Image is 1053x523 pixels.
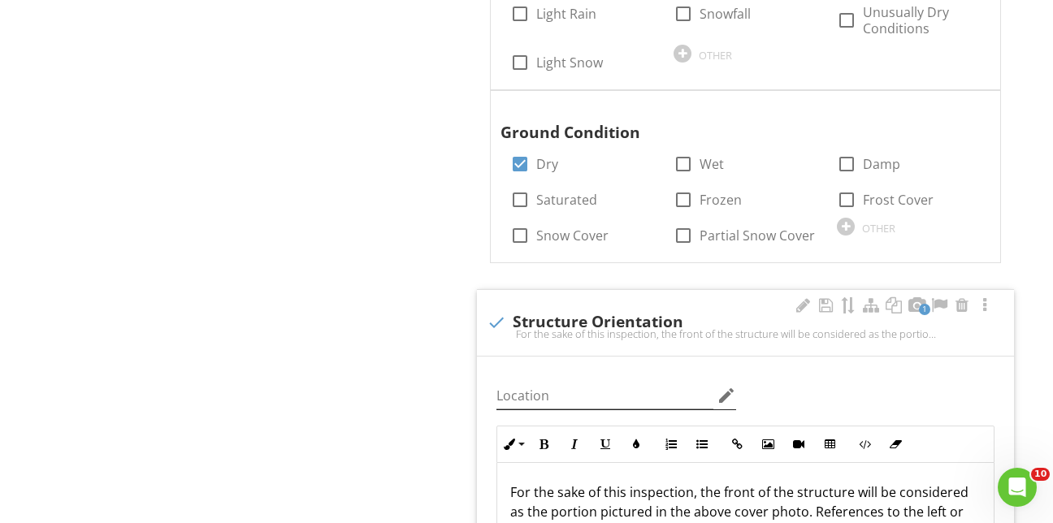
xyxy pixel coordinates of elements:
label: Snow Cover [536,227,609,244]
label: Partial Snow Cover [700,227,815,244]
span: 10 [1031,468,1050,481]
button: Insert Link (Ctrl+K) [721,429,752,460]
button: Inline Style [497,429,528,460]
span: 1 [919,304,930,315]
button: Insert Table [814,429,845,460]
button: Underline (Ctrl+U) [590,429,621,460]
div: Ground Condition [500,97,966,145]
label: Light Rain [536,6,596,22]
label: Damp [863,156,900,172]
div: For the sake of this inspection, the front of the structure will be considered as the portion pic... [487,327,1004,340]
label: Dry [536,156,558,172]
input: Location [496,383,713,409]
button: Colors [621,429,652,460]
button: Italic (Ctrl+I) [559,429,590,460]
button: Clear Formatting [880,429,911,460]
label: Saturated [536,192,597,208]
button: Insert Image (Ctrl+P) [752,429,783,460]
button: Insert Video [783,429,814,460]
button: Unordered List [687,429,717,460]
label: Frost Cover [863,192,934,208]
button: Code View [849,429,880,460]
label: Light Snow [536,54,603,71]
label: Wet [700,156,724,172]
div: OTHER [699,49,732,62]
i: edit [717,386,736,405]
iframe: Intercom live chat [998,468,1037,507]
button: Bold (Ctrl+B) [528,429,559,460]
label: Unusually Dry Conditions [863,4,981,37]
label: Frozen [700,192,742,208]
label: Snowfall [700,6,751,22]
button: Ordered List [656,429,687,460]
div: OTHER [862,222,895,235]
